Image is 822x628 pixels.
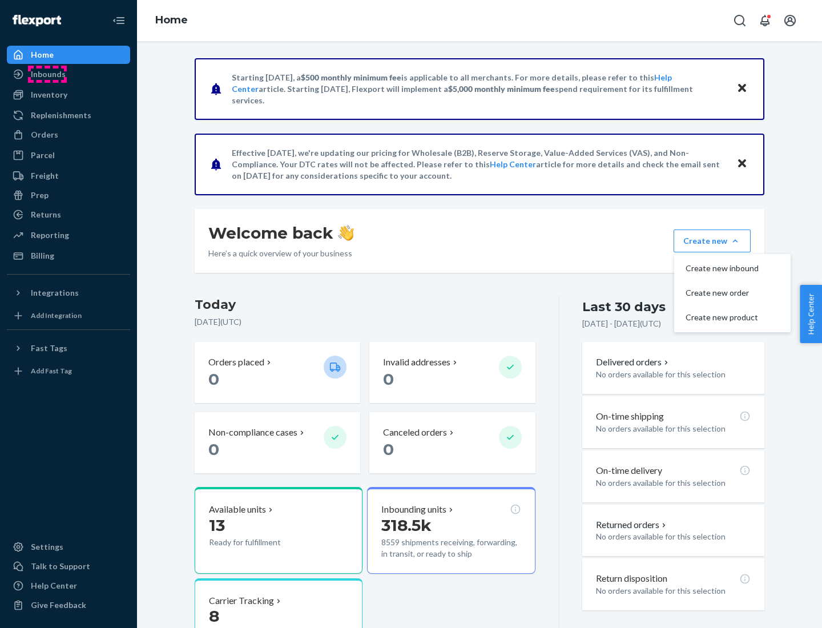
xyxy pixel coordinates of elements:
[7,247,130,265] a: Billing
[596,518,668,532] button: Returned orders
[383,369,394,389] span: 0
[209,537,315,548] p: Ready for fulfillment
[31,287,79,299] div: Integrations
[31,561,90,572] div: Talk to Support
[7,339,130,357] button: Fast Tags
[209,516,225,535] span: 13
[208,369,219,389] span: 0
[208,248,354,259] p: Here’s a quick overview of your business
[31,209,61,220] div: Returns
[381,537,521,559] p: 8559 shipments receiving, forwarding, in transit, or ready to ship
[676,256,788,281] button: Create new inbound
[383,426,447,439] p: Canceled orders
[596,572,667,585] p: Return disposition
[367,487,535,574] button: Inbounding units318.5k8559 shipments receiving, forwarding, in transit, or ready to ship
[338,225,354,241] img: hand-wave emoji
[728,9,751,32] button: Open Search Box
[31,541,63,553] div: Settings
[596,477,751,489] p: No orders available for this selection
[31,69,66,80] div: Inbounds
[735,156,750,172] button: Close
[7,284,130,302] button: Integrations
[7,186,130,204] a: Prep
[383,356,450,369] p: Invalid addresses
[208,356,264,369] p: Orders placed
[232,147,726,182] p: Effective [DATE], we're updating our pricing for Wholesale (B2B), Reserve Storage, Value-Added Se...
[7,65,130,83] a: Inbounds
[7,557,130,575] a: Talk to Support
[381,516,432,535] span: 318.5k
[7,167,130,185] a: Freight
[301,73,401,82] span: $500 monthly minimum fee
[31,580,77,591] div: Help Center
[596,356,671,369] button: Delivered orders
[31,230,69,241] div: Reporting
[31,170,59,182] div: Freight
[7,206,130,224] a: Returns
[676,281,788,305] button: Create new order
[31,311,82,320] div: Add Integration
[369,412,535,473] button: Canceled orders 0
[31,250,54,261] div: Billing
[232,72,726,106] p: Starting [DATE], a is applicable to all merchants. For more details, please refer to this article...
[195,342,360,403] button: Orders placed 0
[31,129,58,140] div: Orders
[381,503,446,516] p: Inbounding units
[686,289,759,297] span: Create new order
[7,362,130,380] a: Add Fast Tag
[107,9,130,32] button: Close Navigation
[596,464,662,477] p: On-time delivery
[31,343,67,354] div: Fast Tags
[7,596,130,614] button: Give Feedback
[7,538,130,556] a: Settings
[674,230,751,252] button: Create newCreate new inboundCreate new orderCreate new product
[582,318,661,329] p: [DATE] - [DATE] ( UTC )
[31,89,67,100] div: Inventory
[31,49,54,61] div: Home
[686,264,759,272] span: Create new inbound
[686,313,759,321] span: Create new product
[7,46,130,64] a: Home
[596,423,751,434] p: No orders available for this selection
[596,369,751,380] p: No orders available for this selection
[209,503,266,516] p: Available units
[596,410,664,423] p: On-time shipping
[208,440,219,459] span: 0
[448,84,555,94] span: $5,000 monthly minimum fee
[31,150,55,161] div: Parcel
[676,305,788,330] button: Create new product
[383,440,394,459] span: 0
[582,298,666,316] div: Last 30 days
[208,223,354,243] h1: Welcome back
[13,15,61,26] img: Flexport logo
[7,146,130,164] a: Parcel
[31,190,49,201] div: Prep
[209,594,274,607] p: Carrier Tracking
[208,426,297,439] p: Non-compliance cases
[753,9,776,32] button: Open notifications
[195,412,360,473] button: Non-compliance cases 0
[369,342,535,403] button: Invalid addresses 0
[209,606,219,626] span: 8
[155,14,188,26] a: Home
[800,285,822,343] button: Help Center
[735,80,750,97] button: Close
[7,577,130,595] a: Help Center
[195,296,535,314] h3: Today
[7,126,130,144] a: Orders
[31,599,86,611] div: Give Feedback
[779,9,801,32] button: Open account menu
[7,106,130,124] a: Replenishments
[490,159,536,169] a: Help Center
[195,316,535,328] p: [DATE] ( UTC )
[195,487,362,574] button: Available units13Ready for fulfillment
[596,585,751,597] p: No orders available for this selection
[7,226,130,244] a: Reporting
[7,86,130,104] a: Inventory
[31,110,91,121] div: Replenishments
[7,307,130,325] a: Add Integration
[596,531,751,542] p: No orders available for this selection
